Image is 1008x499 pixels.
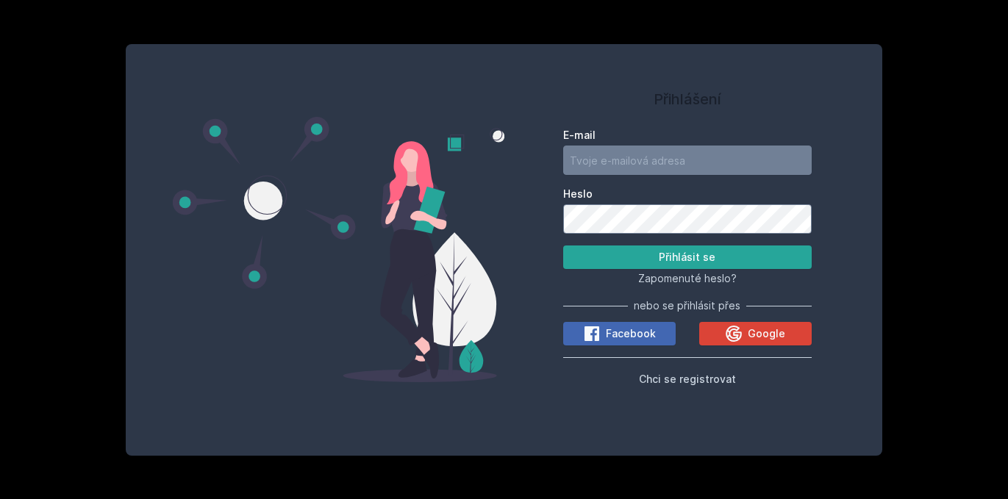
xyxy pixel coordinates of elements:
[563,88,812,110] h1: Přihlášení
[606,326,656,341] span: Facebook
[699,322,812,345] button: Google
[634,298,740,313] span: nebo se přihlásit přes
[638,272,737,284] span: Zapomenuté heslo?
[563,322,676,345] button: Facebook
[563,245,812,269] button: Přihlásit se
[563,146,812,175] input: Tvoje e-mailová adresa
[563,128,812,143] label: E-mail
[748,326,785,341] span: Google
[563,187,812,201] label: Heslo
[639,373,736,385] span: Chci se registrovat
[639,370,736,387] button: Chci se registrovat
